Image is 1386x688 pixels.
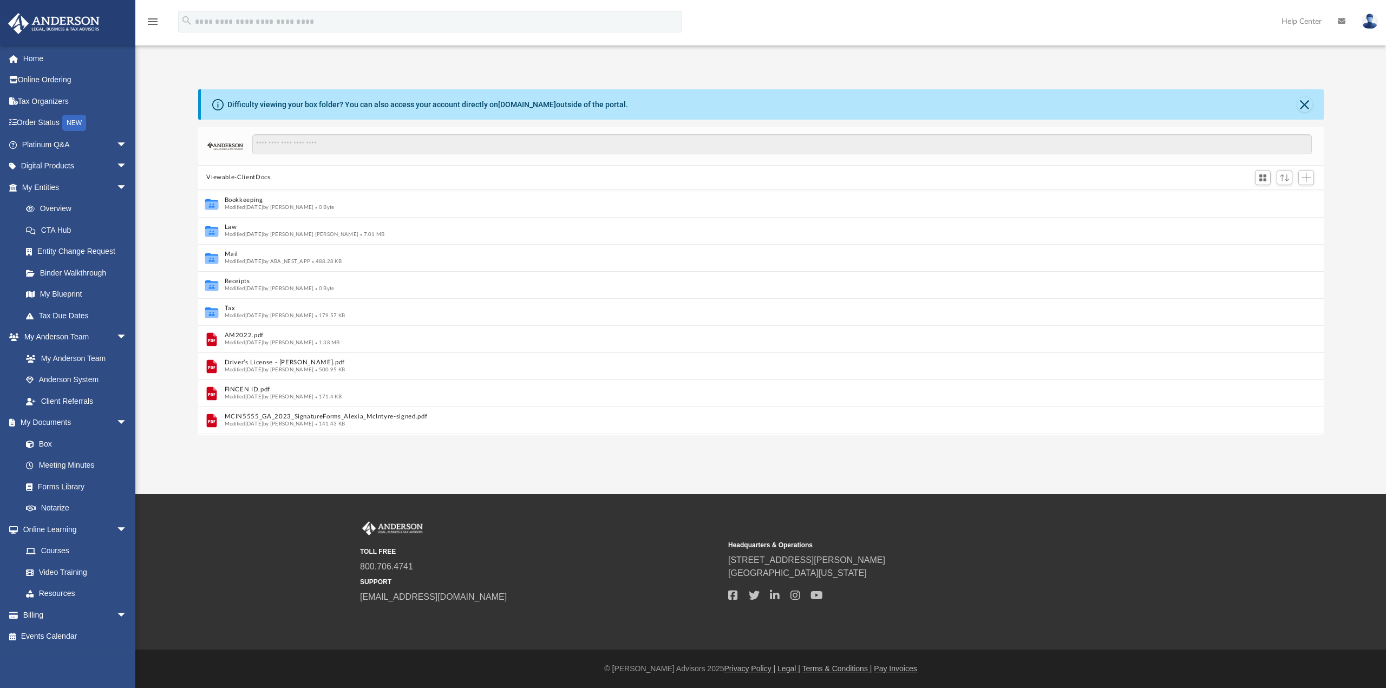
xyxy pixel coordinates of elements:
a: Platinum Q&Aarrow_drop_down [8,134,143,155]
a: Legal | [777,664,800,673]
a: Notarize [15,497,138,519]
span: 179.57 KB [313,312,345,318]
span: 7.01 MB [358,231,384,237]
i: search [181,15,193,27]
button: Law [224,224,1274,231]
span: Modified [DATE] by [PERSON_NAME] [224,366,313,372]
a: Client Referrals [15,390,138,412]
a: Events Calendar [8,626,143,647]
span: arrow_drop_down [116,155,138,178]
button: AM2022.pdf [224,332,1274,339]
span: arrow_drop_down [116,134,138,156]
span: Modified [DATE] by [PERSON_NAME] [224,312,313,318]
a: Forms Library [15,476,133,497]
button: Mail [224,251,1274,258]
button: Driver’s License - [PERSON_NAME].pdf [224,359,1274,366]
a: [EMAIL_ADDRESS][DOMAIN_NAME] [360,592,507,601]
button: FINCEN ID.pdf [224,386,1274,393]
button: Receipts [224,278,1274,285]
img: User Pic [1362,14,1378,29]
span: arrow_drop_down [116,604,138,626]
a: Pay Invoices [874,664,917,673]
a: Tax Due Dates [15,305,143,326]
div: NEW [62,115,86,131]
button: Add [1298,170,1315,185]
span: arrow_drop_down [116,326,138,349]
a: Binder Walkthrough [15,262,143,284]
small: TOLL FREE [360,547,721,556]
a: Meeting Minutes [15,455,138,476]
a: Digital Productsarrow_drop_down [8,155,143,177]
span: Modified [DATE] by [PERSON_NAME] [224,285,313,291]
a: My Anderson Team [15,348,133,369]
button: Viewable-ClientDocs [206,173,270,182]
a: Billingarrow_drop_down [8,604,143,626]
a: Video Training [15,561,133,583]
span: Modified [DATE] by [PERSON_NAME] [224,339,313,345]
a: Privacy Policy | [724,664,776,673]
span: 0 Byte [313,285,334,291]
button: Sort [1277,170,1293,185]
a: [STREET_ADDRESS][PERSON_NAME] [728,555,885,565]
small: Headquarters & Operations [728,540,1089,550]
a: Tax Organizers [8,90,143,112]
a: Anderson System [15,369,138,391]
input: Search files and folders [252,134,1312,155]
i: menu [146,15,159,28]
a: Home [8,48,143,69]
span: Modified [DATE] by [PERSON_NAME] [224,421,313,426]
a: CTA Hub [15,219,143,241]
span: Modified [DATE] by [PERSON_NAME] [224,394,313,399]
span: arrow_drop_down [116,412,138,434]
span: Modified [DATE] by [PERSON_NAME] [PERSON_NAME] [224,231,358,237]
a: [GEOGRAPHIC_DATA][US_STATE] [728,568,867,578]
button: Switch to Grid View [1255,170,1271,185]
span: 500.95 KB [313,366,345,372]
a: [DOMAIN_NAME] [498,100,556,109]
img: Anderson Advisors Platinum Portal [360,521,425,535]
span: 0 Byte [313,204,334,209]
a: My Blueprint [15,284,138,305]
a: Online Ordering [8,69,143,91]
div: © [PERSON_NAME] Advisors 2025 [135,663,1386,674]
div: Difficulty viewing your box folder? You can also access your account directly on outside of the p... [227,99,628,110]
span: 141.43 KB [313,421,345,426]
a: Overview [15,198,143,220]
button: MCIN5555_GA_2023_SignatureForms_Alexia_McIntyre-signed.pdf [224,413,1274,420]
a: Terms & Conditions | [802,664,872,673]
span: 488.28 KB [310,258,342,264]
a: Order StatusNEW [8,112,143,134]
a: Resources [15,583,138,605]
a: My Documentsarrow_drop_down [8,412,138,434]
a: My Entitiesarrow_drop_down [8,176,143,198]
a: menu [146,21,159,28]
span: 171.4 KB [313,394,342,399]
a: Courses [15,540,138,562]
button: Close [1297,97,1312,112]
a: 800.706.4741 [360,562,413,571]
div: grid [198,190,1324,436]
span: 1.38 MB [313,339,339,345]
a: My Anderson Teamarrow_drop_down [8,326,138,348]
span: Modified [DATE] by ABA_NEST_APP [224,258,310,264]
a: Box [15,433,133,455]
img: Anderson Advisors Platinum Portal [5,13,103,34]
small: SUPPORT [360,577,721,587]
a: Entity Change Request [15,241,143,263]
span: Modified [DATE] by [PERSON_NAME] [224,204,313,209]
a: Online Learningarrow_drop_down [8,519,138,540]
button: Tax [224,305,1274,312]
button: Bookkeeping [224,196,1274,204]
span: arrow_drop_down [116,176,138,199]
span: arrow_drop_down [116,519,138,541]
